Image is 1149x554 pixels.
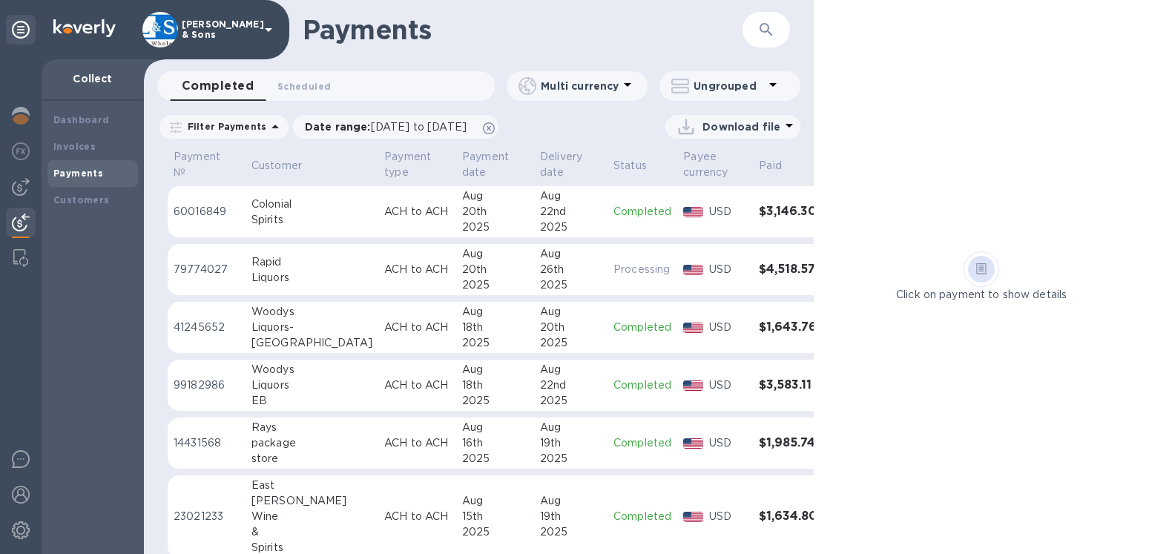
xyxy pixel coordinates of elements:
div: 19th [540,435,602,451]
div: 2025 [540,220,602,235]
div: 2025 [540,393,602,409]
h3: $3,146.30 [759,205,821,219]
h1: Payments [303,14,693,45]
p: Date range : [305,119,474,134]
p: 41245652 [174,320,240,335]
span: [DATE] to [DATE] [371,121,467,133]
p: USD [709,435,747,451]
span: Delivery date [540,149,602,180]
h3: $1,643.76 [759,320,821,334]
div: Rays [251,420,372,435]
div: Aug [540,304,602,320]
p: ACH to ACH [384,320,450,335]
div: 15th [462,509,528,524]
div: Liquors [251,270,372,286]
p: Completed [613,435,671,451]
div: Wine [251,509,372,524]
p: ACH to ACH [384,377,450,393]
div: 2025 [462,277,528,293]
div: 26th [540,262,602,277]
div: 22nd [540,204,602,220]
p: Completed [613,320,671,335]
div: Aug [540,188,602,204]
p: USD [709,509,747,524]
p: Delivery date [540,149,582,180]
img: USD [683,323,703,333]
div: Unpin categories [6,15,36,44]
div: 2025 [540,451,602,466]
div: Aug [462,246,528,262]
span: Payment type [384,149,450,180]
p: Processing [613,262,671,277]
p: USD [709,262,747,277]
p: Payment type [384,149,431,180]
span: Payee currency [683,149,747,180]
p: Filter Payments [182,120,266,133]
b: Invoices [53,141,96,152]
span: Scheduled [277,79,331,94]
p: Paid [759,158,782,174]
div: 2025 [462,335,528,351]
div: East [251,478,372,493]
img: USD [683,438,703,449]
span: Completed [182,76,254,96]
div: Woodys [251,362,372,377]
img: USD [683,265,703,275]
div: 18th [462,320,528,335]
p: Completed [613,204,671,220]
div: & [251,524,372,540]
div: Aug [462,493,528,509]
div: 16th [462,435,528,451]
p: Completed [613,509,671,524]
p: ACH to ACH [384,435,450,451]
h3: $1,985.74 [759,436,821,450]
p: 99182986 [174,377,240,393]
h3: $1,634.80 [759,510,821,524]
div: Aug [540,362,602,377]
p: Payment № [174,149,220,180]
p: 23021233 [174,509,240,524]
div: Liquors [251,377,372,393]
div: 22nd [540,377,602,393]
div: Woodys [251,304,372,320]
p: Collect [53,71,132,86]
div: Aug [540,493,602,509]
p: Payment date [462,149,509,180]
p: Download file [702,119,780,134]
p: Customer [251,158,302,174]
div: Rapid [251,254,372,270]
span: Paid [759,158,801,174]
div: Spirits [251,212,372,228]
b: Dashboard [53,114,110,125]
b: Customers [53,194,110,205]
div: 2025 [462,451,528,466]
img: Logo [53,19,116,37]
img: USD [683,380,703,391]
span: Status [613,158,666,174]
div: 18th [462,377,528,393]
div: 2025 [462,393,528,409]
div: Aug [462,188,528,204]
div: Aug [462,420,528,435]
div: Aug [462,304,528,320]
div: Aug [540,420,602,435]
h3: $3,583.11 [759,378,821,392]
div: EB [251,393,372,409]
p: Completed [613,377,671,393]
div: 2025 [462,524,528,540]
img: USD [683,207,703,217]
div: 2025 [540,335,602,351]
img: Foreign exchange [12,142,30,160]
p: 60016849 [174,204,240,220]
p: Payee currency [683,149,728,180]
div: [PERSON_NAME] [251,493,372,509]
p: Click on payment to show details [896,287,1067,303]
p: USD [709,377,747,393]
p: ACH to ACH [384,509,450,524]
p: Status [613,158,647,174]
div: Aug [540,246,602,262]
div: 20th [462,262,528,277]
p: ACH to ACH [384,262,450,277]
p: ACH to ACH [384,204,450,220]
div: package [251,435,372,451]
